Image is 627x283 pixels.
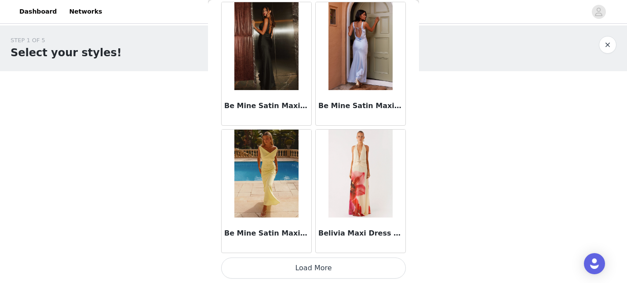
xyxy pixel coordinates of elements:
[318,228,403,239] h3: Belivia Maxi Dress - Yellow Bloom
[594,5,603,19] div: avatar
[328,2,392,90] img: Be Mine Satin Maxi Dress - Blue
[11,36,122,45] div: STEP 1 OF 5
[14,2,62,22] a: Dashboard
[318,101,403,111] h3: Be Mine Satin Maxi Dress - Blue
[328,130,392,218] img: Belivia Maxi Dress - Yellow Bloom
[221,258,406,279] button: Load More
[234,130,298,218] img: Be Mine Satin Maxi Dress - Canary
[224,228,309,239] h3: Be Mine Satin Maxi Dress - Canary
[11,45,122,61] h1: Select your styles!
[64,2,107,22] a: Networks
[234,2,298,90] img: Be Mine Satin Maxi Dress - Black
[584,253,605,274] div: Open Intercom Messenger
[224,101,309,111] h3: Be Mine Satin Maxi Dress - Black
